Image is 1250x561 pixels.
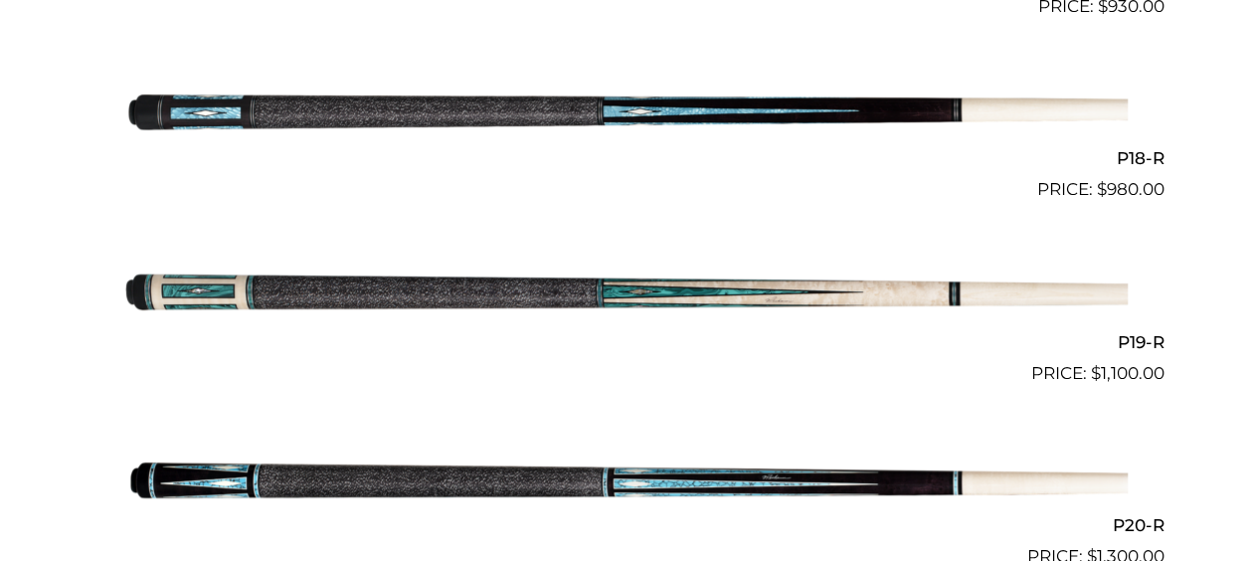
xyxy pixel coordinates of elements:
img: P18-R [123,28,1128,195]
h2: P18-R [87,140,1164,177]
bdi: 1,100.00 [1091,363,1164,383]
bdi: 980.00 [1097,179,1164,199]
h2: P20-R [87,507,1164,544]
a: P19-R $1,100.00 [87,211,1164,386]
a: P18-R $980.00 [87,28,1164,203]
h2: P19-R [87,323,1164,360]
img: P19-R [123,211,1128,378]
span: $ [1091,363,1101,383]
span: $ [1097,179,1107,199]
